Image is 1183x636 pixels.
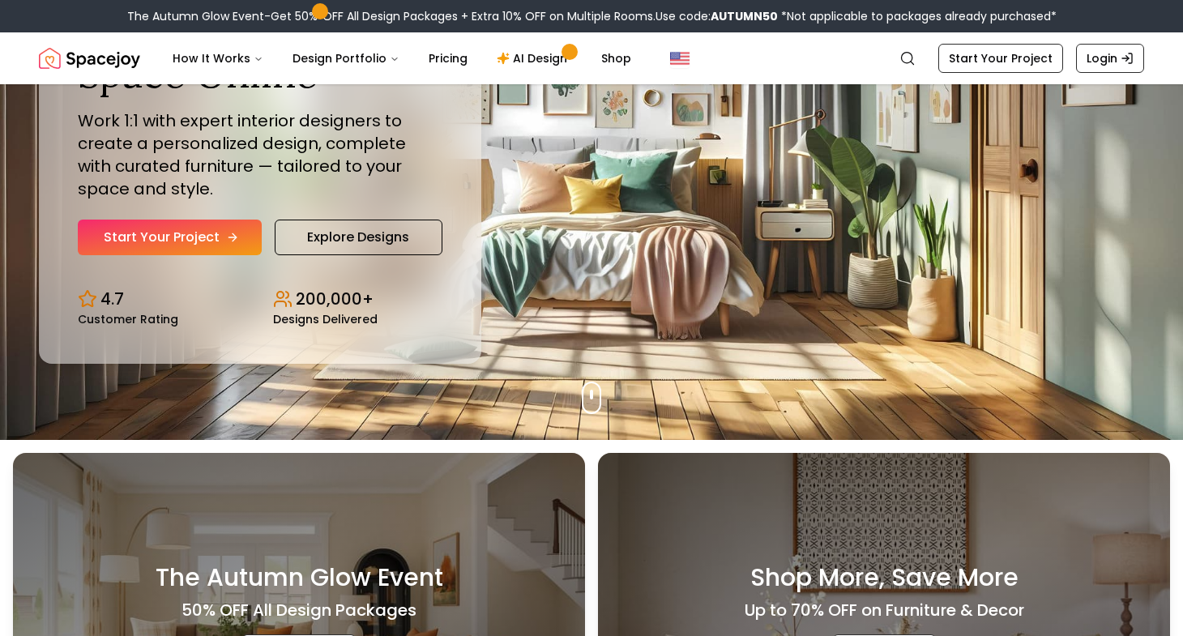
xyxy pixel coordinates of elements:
a: Explore Designs [275,220,442,255]
button: Design Portfolio [280,42,412,75]
img: Spacejoy Logo [39,42,140,75]
a: Spacejoy [39,42,140,75]
p: 200,000+ [296,288,374,310]
h3: The Autumn Glow Event [156,563,443,592]
b: AUTUMN50 [711,8,778,24]
span: *Not applicable to packages already purchased* [778,8,1057,24]
small: Designs Delivered [273,314,378,325]
small: Customer Rating [78,314,178,325]
a: Start Your Project [78,220,262,255]
div: The Autumn Glow Event-Get 50% OFF All Design Packages + Extra 10% OFF on Multiple Rooms. [127,8,1057,24]
span: Use code: [656,8,778,24]
p: 4.7 [100,288,124,310]
h1: Design Your Dream Space Online [78,3,442,96]
button: How It Works [160,42,276,75]
a: Pricing [416,42,480,75]
a: Start Your Project [938,44,1063,73]
p: Work 1:1 with expert interior designers to create a personalized design, complete with curated fu... [78,109,442,200]
h4: Up to 70% OFF on Furniture & Decor [745,599,1024,621]
div: Design stats [78,275,442,325]
a: Shop [588,42,644,75]
nav: Main [160,42,644,75]
img: United States [670,49,690,68]
a: AI Design [484,42,585,75]
h3: Shop More, Save More [750,563,1019,592]
nav: Global [39,32,1144,84]
a: Login [1076,44,1144,73]
h4: 50% OFF All Design Packages [182,599,416,621]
